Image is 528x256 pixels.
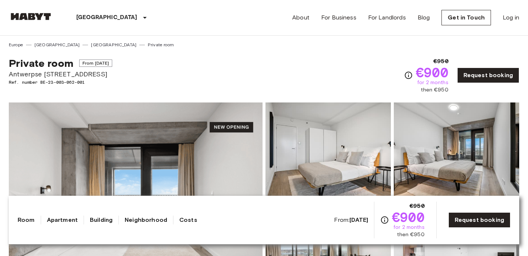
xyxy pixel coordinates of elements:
[292,13,309,22] a: About
[47,216,78,224] a: Apartment
[125,216,167,224] a: Neighborhood
[418,13,430,22] a: Blog
[9,42,23,48] a: Europe
[416,66,448,79] span: €900
[421,86,448,94] span: then €950
[148,42,174,48] a: Private room
[404,71,413,80] svg: Check cost overview for full price breakdown. Please note that discounts apply to new joiners onl...
[410,202,425,210] span: €950
[457,68,519,83] a: Request booking
[380,216,389,224] svg: Check cost overview for full price breakdown. Please note that discounts apply to new joiners onl...
[9,57,73,69] span: Private room
[393,224,425,231] span: for 2 months
[503,13,519,22] a: Log in
[34,42,80,48] a: [GEOGRAPHIC_DATA]
[76,13,137,22] p: [GEOGRAPHIC_DATA]
[18,216,35,224] a: Room
[334,216,368,224] span: From:
[349,216,368,223] b: [DATE]
[417,79,448,86] span: for 2 months
[392,210,425,224] span: €900
[90,216,113,224] a: Building
[9,69,112,79] span: Antwerpse [STREET_ADDRESS]
[179,216,197,224] a: Costs
[448,212,510,228] a: Request booking
[9,79,112,86] span: Ref. number BE-23-003-062-001
[321,13,356,22] a: For Business
[368,13,406,22] a: For Landlords
[433,57,448,66] span: €950
[394,102,519,199] img: Picture of unit BE-23-003-062-001
[91,42,136,48] a: [GEOGRAPHIC_DATA]
[79,60,113,67] span: From [DATE]
[441,10,491,25] a: Get in Touch
[265,102,391,199] img: Picture of unit BE-23-003-062-001
[397,231,424,238] span: then €950
[9,13,53,20] img: Habyt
